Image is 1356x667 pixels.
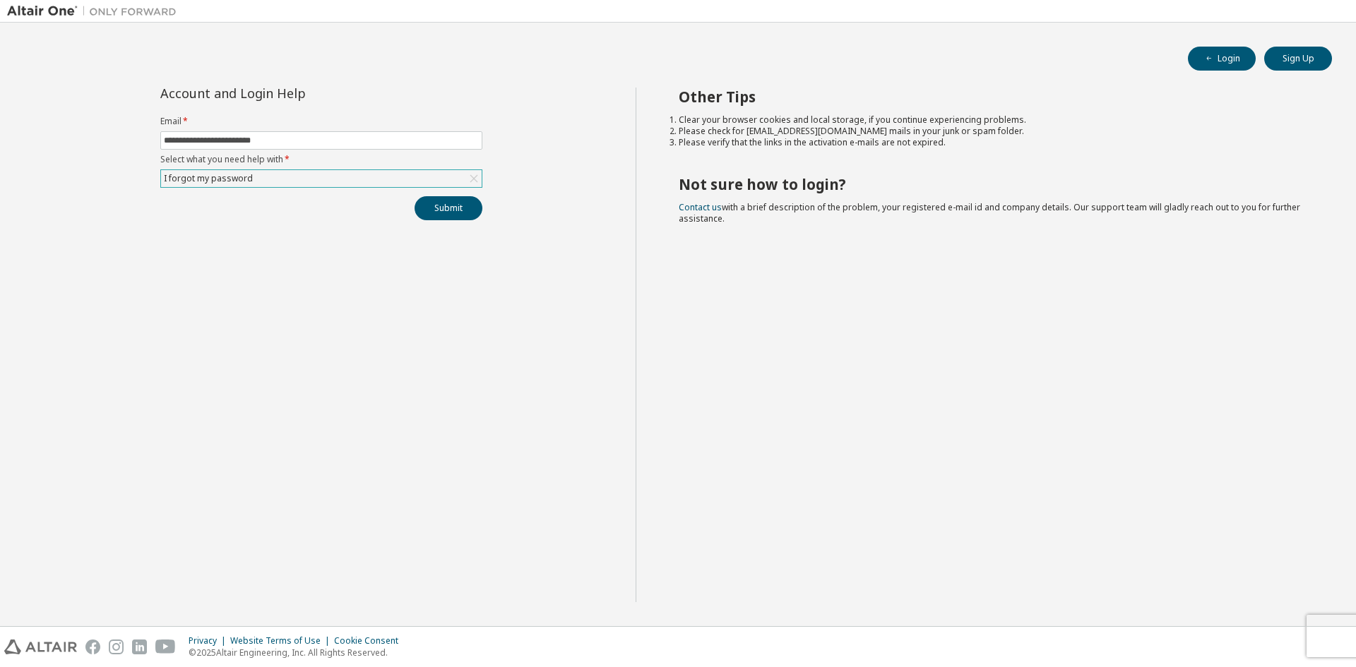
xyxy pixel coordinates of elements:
div: I forgot my password [161,170,482,187]
button: Sign Up [1264,47,1332,71]
div: Website Terms of Use [230,635,334,647]
div: Privacy [189,635,230,647]
li: Clear your browser cookies and local storage, if you continue experiencing problems. [679,114,1307,126]
li: Please verify that the links in the activation e-mails are not expired. [679,137,1307,148]
li: Please check for [EMAIL_ADDRESS][DOMAIN_NAME] mails in your junk or spam folder. [679,126,1307,137]
div: Cookie Consent [334,635,407,647]
img: facebook.svg [85,639,100,654]
img: instagram.svg [109,639,124,654]
h2: Not sure how to login? [679,175,1307,193]
span: with a brief description of the problem, your registered e-mail id and company details. Our suppo... [679,201,1300,224]
p: © 2025 Altair Engineering, Inc. All Rights Reserved. [189,647,407,659]
label: Select what you need help with [160,154,482,165]
img: altair_logo.svg [4,639,77,654]
label: Email [160,116,482,127]
button: Submit [415,196,482,220]
div: Account and Login Help [160,88,418,99]
h2: Other Tips [679,88,1307,106]
a: Contact us [679,201,722,213]
img: linkedin.svg [132,639,147,654]
div: I forgot my password [162,171,255,186]
button: Login [1188,47,1256,71]
img: youtube.svg [155,639,176,654]
img: Altair One [7,4,184,18]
